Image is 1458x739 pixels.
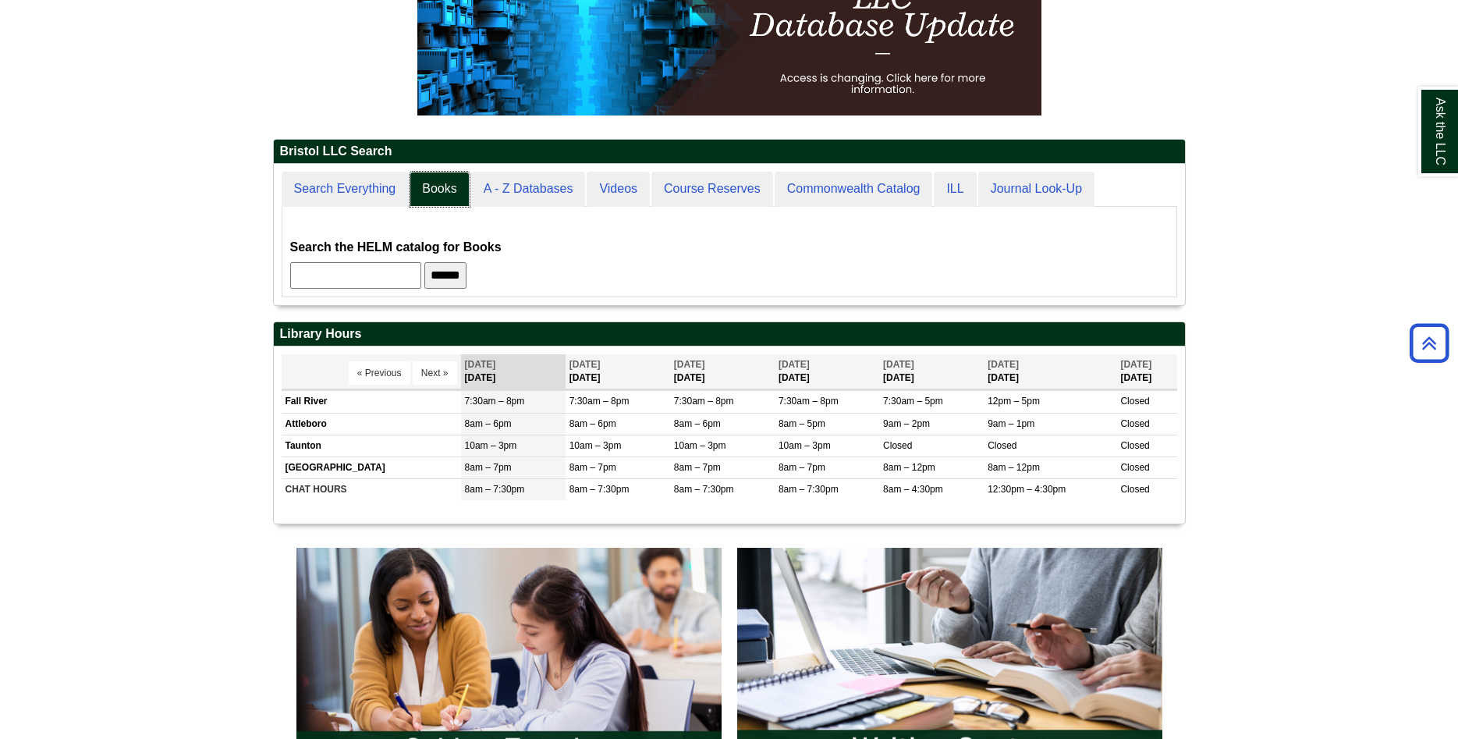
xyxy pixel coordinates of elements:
span: 8am – 7pm [779,462,825,473]
span: 8am – 7:30pm [465,484,525,495]
a: Books [410,172,469,207]
span: Closed [1120,396,1149,407]
a: Search Everything [282,172,409,207]
td: [GEOGRAPHIC_DATA] [282,457,461,478]
span: Closed [883,440,912,451]
span: 8am – 5pm [779,418,825,429]
label: Search the HELM catalog for Books [290,236,502,258]
span: 8am – 12pm [883,462,935,473]
span: Closed [1120,462,1149,473]
span: 10am – 3pm [779,440,831,451]
span: Closed [1120,440,1149,451]
span: Closed [988,440,1016,451]
span: 9am – 2pm [883,418,930,429]
span: 10am – 3pm [569,440,622,451]
span: 7:30am – 8pm [465,396,525,407]
span: 10am – 3pm [674,440,726,451]
span: [DATE] [465,359,496,370]
a: Journal Look-Up [978,172,1094,207]
span: 8am – 7pm [465,462,512,473]
a: Back to Top [1404,332,1454,354]
span: 7:30am – 8pm [779,396,839,407]
span: 8am – 7pm [674,462,721,473]
span: 8am – 6pm [465,418,512,429]
span: 8am – 7:30pm [779,484,839,495]
span: 7:30am – 8pm [569,396,630,407]
span: 10am – 3pm [465,440,517,451]
button: Next » [413,361,457,385]
div: Books [290,215,1169,289]
span: 8am – 6pm [569,418,616,429]
th: [DATE] [984,354,1116,389]
span: 8am – 7:30pm [569,484,630,495]
a: ILL [934,172,976,207]
span: 12pm – 5pm [988,396,1040,407]
th: [DATE] [670,354,775,389]
th: [DATE] [461,354,566,389]
h2: Bristol LLC Search [274,140,1185,164]
span: 7:30am – 8pm [674,396,734,407]
td: Taunton [282,435,461,457]
h2: Library Hours [274,322,1185,346]
a: Course Reserves [651,172,773,207]
span: 9am – 1pm [988,418,1034,429]
button: « Previous [349,361,410,385]
span: 8am – 4:30pm [883,484,943,495]
td: Fall River [282,391,461,413]
span: [DATE] [674,359,705,370]
th: [DATE] [566,354,670,389]
span: 8am – 12pm [988,462,1040,473]
span: [DATE] [883,359,914,370]
a: Commonwealth Catalog [775,172,933,207]
th: [DATE] [879,354,984,389]
span: 7:30am – 5pm [883,396,943,407]
span: [DATE] [988,359,1019,370]
span: [DATE] [1120,359,1151,370]
span: 12:30pm – 4:30pm [988,484,1066,495]
span: [DATE] [779,359,810,370]
a: A - Z Databases [471,172,586,207]
td: Attleboro [282,413,461,435]
span: 8am – 7:30pm [674,484,734,495]
span: Closed [1120,418,1149,429]
span: Closed [1120,484,1149,495]
th: [DATE] [775,354,879,389]
td: CHAT HOURS [282,478,461,500]
a: Videos [587,172,650,207]
span: 8am – 7pm [569,462,616,473]
span: 8am – 6pm [674,418,721,429]
th: [DATE] [1116,354,1176,389]
span: [DATE] [569,359,601,370]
